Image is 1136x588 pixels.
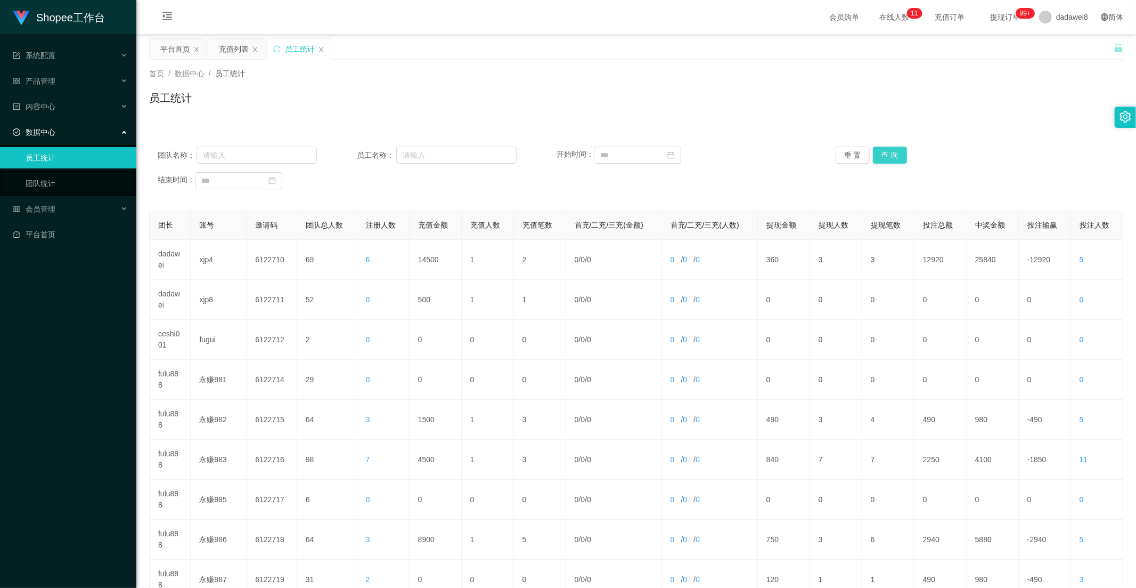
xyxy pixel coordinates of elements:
span: 0 [696,295,700,304]
div: 员工统计 [285,39,315,59]
td: 7 [862,440,914,480]
td: 永赚985 [191,480,247,520]
td: / / [662,400,758,440]
span: 0 [575,335,579,344]
td: xjp8 [191,280,247,320]
span: 0 [696,255,700,264]
span: 0 [575,455,579,464]
span: 0 [587,255,591,264]
span: 0 [683,535,687,544]
td: 0 [514,480,566,520]
a: 图标: dashboard平台首页 [13,224,128,245]
span: 0 [696,335,700,344]
td: 0 [410,360,462,400]
span: 0 [575,295,579,304]
span: 产品管理 [13,77,55,85]
span: 员工名称： [357,150,396,161]
span: 提现订单 [985,13,1025,21]
td: fulu888 [150,480,191,520]
td: / / [566,360,662,400]
td: / / [566,480,662,520]
td: / / [662,280,758,320]
td: 2 [297,320,357,360]
td: 14500 [410,240,462,280]
i: 图标: appstore-o [13,77,20,85]
span: 0 [696,455,700,464]
p: 1 [914,8,918,19]
td: fugui [191,320,247,360]
span: 0 [587,495,591,504]
td: 0 [914,320,967,360]
td: 360 [758,240,810,280]
td: 0 [967,320,1019,360]
td: 3 [514,400,566,440]
td: 840 [758,440,810,480]
p: 1 [911,8,914,19]
span: 0 [581,375,585,384]
sup: 11 [906,8,922,19]
span: 0 [575,415,579,424]
span: 0 [696,375,700,384]
span: 0 [581,255,585,264]
span: 0 [575,255,579,264]
td: 0 [810,280,862,320]
span: 0 [587,375,591,384]
button: 重 置 [836,147,870,164]
td: dadawei [150,280,191,320]
i: 图标: table [13,205,20,213]
td: / / [662,320,758,360]
span: 首充/二充/三充(人数) [671,221,739,229]
span: 数据中心 [13,128,55,136]
span: 0 [696,575,700,584]
td: 29 [297,360,357,400]
td: ceshi001 [150,320,191,360]
span: 充值金额 [418,221,448,229]
td: 6122714 [247,360,297,400]
td: 98 [297,440,357,480]
td: 0 [410,320,462,360]
td: dadawei [150,240,191,280]
td: 6 [297,480,357,520]
td: 0 [758,480,810,520]
span: 0 [581,295,585,304]
span: 0 [587,415,591,424]
i: 图标: check-circle-o [13,128,20,136]
td: 5880 [967,520,1019,560]
span: 0 [366,335,370,344]
span: 系统配置 [13,51,55,60]
span: 0 [683,255,687,264]
td: 永赚982 [191,400,247,440]
span: 0 [683,455,687,464]
span: 会员管理 [13,205,55,213]
td: 3 [862,240,914,280]
span: 充值笔数 [522,221,552,229]
td: -12920 [1019,240,1071,280]
td: 4500 [410,440,462,480]
span: 员工统计 [215,69,245,78]
td: 0 [862,360,914,400]
td: 3 [810,400,862,440]
span: 账号 [199,221,214,229]
td: 6122711 [247,280,297,320]
i: 图标: profile [13,103,20,110]
i: 图标: unlock [1114,43,1123,53]
td: 0 [967,480,1019,520]
td: 0 [967,280,1019,320]
span: 0 [671,415,675,424]
td: 0 [810,360,862,400]
span: 0 [587,535,591,544]
td: 5 [514,520,566,560]
span: 团长 [158,221,173,229]
td: 2 [514,240,566,280]
span: 0 [587,335,591,344]
span: 中奖金额 [975,221,1005,229]
span: 0 [366,495,370,504]
td: / / [566,520,662,560]
td: / / [662,520,758,560]
span: 0 [671,255,675,264]
td: 490 [914,400,967,440]
span: 0 [671,375,675,384]
td: / / [566,320,662,360]
td: 永赚983 [191,440,247,480]
td: 0 [914,480,967,520]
